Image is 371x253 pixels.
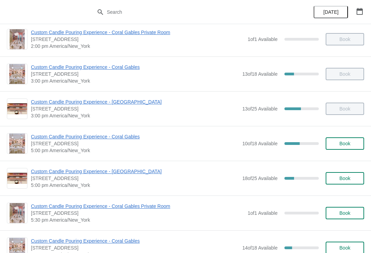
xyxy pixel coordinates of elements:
[31,64,239,71] span: Custom Candle Pouring Experience - Coral Gables
[9,64,25,84] img: Custom Candle Pouring Experience - Coral Gables | 154 Giralda Avenue, Coral Gables, FL, USA | 3:0...
[31,182,239,189] span: 5:00 pm America/New_York
[7,173,27,184] img: Custom Candle Pouring Experience - Fort Lauderdale | 914 East Las Olas Boulevard, Fort Lauderdale...
[31,210,244,217] span: [STREET_ADDRESS]
[31,71,239,77] span: [STREET_ADDRESS]
[323,9,338,15] span: [DATE]
[10,29,25,49] img: Custom Candle Pouring Experience - Coral Gables Private Room | 154 Giralda Avenue, Coral Gables, ...
[7,103,27,115] img: Custom Candle Pouring Experience - Fort Lauderdale | 914 East Las Olas Boulevard, Fort Lauderdale...
[339,245,350,251] span: Book
[31,105,239,112] span: [STREET_ADDRESS]
[31,29,244,36] span: Custom Candle Pouring Experience - Coral Gables Private Room
[31,238,239,244] span: Custom Candle Pouring Experience - Coral Gables
[339,141,350,146] span: Book
[31,175,239,182] span: [STREET_ADDRESS]
[326,137,364,150] button: Book
[31,168,239,175] span: Custom Candle Pouring Experience - [GEOGRAPHIC_DATA]
[242,176,278,181] span: 18 of 25 Available
[31,77,239,84] span: 3:00 pm America/New_York
[31,203,244,210] span: Custom Candle Pouring Experience - Coral Gables Private Room
[326,207,364,219] button: Book
[10,203,25,223] img: Custom Candle Pouring Experience - Coral Gables Private Room | 154 Giralda Avenue, Coral Gables, ...
[106,6,278,18] input: Search
[242,141,278,146] span: 10 of 18 Available
[339,210,350,216] span: Book
[339,176,350,181] span: Book
[31,36,244,43] span: [STREET_ADDRESS]
[242,245,278,251] span: 14 of 18 Available
[31,133,239,140] span: Custom Candle Pouring Experience - Coral Gables
[31,140,239,147] span: [STREET_ADDRESS]
[31,98,239,105] span: Custom Candle Pouring Experience - [GEOGRAPHIC_DATA]
[31,217,244,223] span: 5:30 pm America/New_York
[31,244,239,251] span: [STREET_ADDRESS]
[31,147,239,154] span: 5:00 pm America/New_York
[314,6,348,18] button: [DATE]
[242,71,278,77] span: 13 of 18 Available
[248,36,278,42] span: 1 of 1 Available
[242,106,278,112] span: 13 of 25 Available
[9,134,25,154] img: Custom Candle Pouring Experience - Coral Gables | 154 Giralda Avenue, Coral Gables, FL, USA | 5:0...
[31,112,239,119] span: 3:00 pm America/New_York
[248,210,278,216] span: 1 of 1 Available
[31,43,244,50] span: 2:00 pm America/New_York
[326,172,364,185] button: Book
